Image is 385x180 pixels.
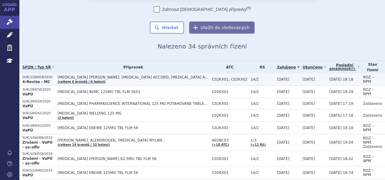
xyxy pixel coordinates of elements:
strong: Zrušení - VaPÚ - ex-offo [22,156,53,165]
strong: VaPÚ [22,92,33,96]
a: Ukončeno [303,63,326,72]
span: ROZ – NPM [363,155,374,163]
span: C02KX01 [212,157,248,161]
span: 14/2 [251,113,274,118]
span: [PERSON_NAME], ALENDROGEN, [MEDICAL_DATA] MYLAN… [58,138,209,142]
span: ROZ – NPM, Zastaveno [363,136,382,149]
span: A02BC03 [212,138,248,142]
span: [DATE] 18:34 [329,171,353,175]
strong: VaPÚ [22,116,33,120]
span: [MEDICAL_DATA] AVMC 125MG TBL FLM 56X1 [58,90,209,94]
th: Přípravek [54,61,209,73]
p: SUKLS294496/2019 [22,136,54,140]
span: [DATE] [277,113,289,118]
span: [DATE] [277,77,289,82]
span: [DATE] [277,90,289,94]
span: [DATE] 17:18 [329,113,353,118]
strong: 4-Revize - MC [22,80,50,84]
strong: Zrušení - VaPÚ - ex-offo [22,140,53,149]
span: [DATE] [303,90,315,94]
p: SUKLS84250/2020 [22,88,54,92]
span: [DATE] 17:19 [329,102,353,106]
span: [DATE] 19:04 [329,140,353,145]
strong: VaPÚ [22,104,33,108]
span: [DATE] 18:42 [329,157,353,161]
span: [DATE] [303,102,315,106]
span: 14/2 [251,157,274,161]
span: [DATE] [277,157,289,161]
span: Nalezeno 34 správních řízení [157,43,247,50]
span: [DATE] [303,113,315,118]
label: Zahrnout [DEMOGRAPHIC_DATA] přípravky [154,6,251,12]
strong: VaPÚ [22,128,33,132]
span: [DATE] [303,77,315,82]
p: SUKLS84254/2020 [22,99,54,104]
span: Zastaveno [363,102,382,106]
p: SUKLS294556/2019 [22,152,54,156]
span: 1/3 [251,138,274,142]
span: 14/2 [251,126,274,130]
span: [MEDICAL_DATA] PHARMASCIENCE INTERNATIONAL 125 MG POTAHOVANÉ TABLETY 125MG TBL FLM 56X1 [58,102,209,106]
span: [MEDICAL_DATA] WELDING 125 MG [58,111,209,115]
span: [DATE] [277,102,289,106]
span: C02KX01 [212,102,248,106]
span: [DATE] [303,140,315,145]
span: [DATE] [303,126,315,130]
span: [MEDICAL_DATA] [PERSON_NAME], [MEDICAL_DATA] ACCORD, [MEDICAL_DATA] AVMC… [58,75,209,79]
p: SUKLS216402/2019 [22,168,54,173]
span: [DATE] [277,140,289,145]
span: C02KX01, C02KX02 [212,77,248,82]
span: [DATE] [303,171,315,175]
strong: VaPÚ [22,173,33,177]
span: ROZ – NPM [363,168,374,177]
a: (celkem 19 brandů / 32 balení) [58,143,110,146]
span: [DATE] 18:29 [329,90,353,94]
a: (+18 ATC) [212,143,229,146]
span: [MEDICAL_DATA] EBEWE 125MG TBL FLM 56 [58,126,209,130]
a: SPZN / Typ SŘ [22,63,54,72]
span: Zastaveno [363,113,382,118]
span: [DATE] [277,126,289,130]
p: SUKLS84261/2020 [22,111,54,115]
a: (+12 RS) [251,143,266,146]
abbr: (?) [246,6,251,10]
span: [MEDICAL_DATA] [PERSON_NAME] 62,5MG TBL FLM 56 [58,157,209,161]
span: C02KX01 [212,126,248,130]
span: 14/2 [251,77,274,82]
th: Stav řízení [360,61,382,73]
button: Hledat [150,22,184,34]
span: ROZ – NPM [363,75,374,84]
a: (2 balení) [58,116,74,119]
button: Uložit do sledovaných [189,22,255,34]
span: 14/2 [251,90,274,94]
a: (celkem 6 brandů / 6 balení) [58,80,106,83]
span: C02KX01 [212,90,248,94]
span: [DATE] 18:18 [329,77,353,82]
span: [DATE] [303,157,315,161]
abbr: (?) [350,67,355,71]
span: ROZ – NPM [363,88,374,96]
span: 14/2 [251,171,274,175]
a: Zahájeno [277,63,299,72]
th: RS [248,61,274,73]
p: SUKLS84262/2020 [22,124,54,128]
span: C02KX01 [212,171,248,175]
p: SUKLS100818/2020 [22,75,54,79]
span: [DATE] [277,171,289,175]
span: 14/2 [251,102,274,106]
span: [DATE] 18:18 [329,126,353,130]
span: C02KX01 [212,113,248,118]
span: [MEDICAL_DATA] EBEWE 125MG TBL FLM 56 [58,171,209,175]
a: Poslednípísemnost(?) [329,61,360,73]
span: ROZ – NPM [363,124,374,132]
th: ATC [209,61,248,73]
